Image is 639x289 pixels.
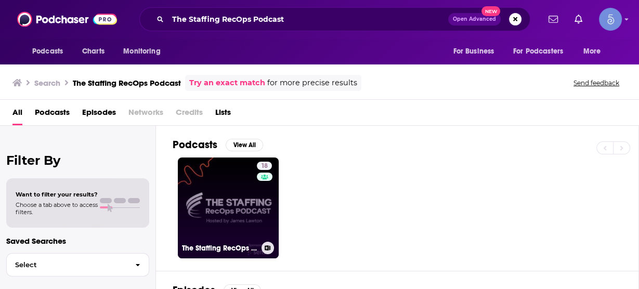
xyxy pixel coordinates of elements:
p: Saved Searches [6,236,149,246]
span: Monitoring [123,44,160,59]
button: open menu [576,42,614,61]
a: Podcasts [35,104,70,125]
span: 18 [261,161,268,172]
h3: The Staffing RecOps Podcast [73,78,181,88]
span: Networks [128,104,163,125]
span: Open Advanced [453,17,496,22]
a: PodcastsView All [173,138,263,151]
button: open menu [446,42,507,61]
span: for more precise results [267,77,357,89]
div: Search podcasts, credits, & more... [139,7,530,31]
a: Episodes [82,104,116,125]
a: Show notifications dropdown [570,10,586,28]
img: Podchaser - Follow, Share and Rate Podcasts [17,9,117,29]
a: Charts [75,42,111,61]
button: open menu [25,42,76,61]
span: New [481,6,500,16]
button: Open AdvancedNew [448,13,501,25]
input: Search podcasts, credits, & more... [168,11,448,28]
a: 18The Staffing RecOps Podcast [178,157,279,258]
a: Lists [215,104,231,125]
h2: Podcasts [173,138,217,151]
button: View All [226,139,263,151]
button: Send feedback [570,78,622,87]
img: User Profile [599,8,622,31]
span: For Podcasters [513,44,563,59]
button: open menu [506,42,578,61]
h2: Filter By [6,153,149,168]
span: Logged in as Spiral5-G1 [599,8,622,31]
span: For Business [453,44,494,59]
span: Choose a tab above to access filters. [16,201,98,216]
span: Select [7,261,127,268]
h3: Search [34,78,60,88]
a: All [12,104,22,125]
h3: The Staffing RecOps Podcast [182,244,257,253]
span: Want to filter your results? [16,191,98,198]
button: open menu [116,42,174,61]
span: Credits [176,104,203,125]
span: Podcasts [32,44,63,59]
a: 18 [257,162,272,170]
button: Select [6,253,149,277]
a: Try an exact match [189,77,265,89]
a: Show notifications dropdown [544,10,562,28]
span: More [583,44,601,59]
span: Charts [82,44,105,59]
button: Show profile menu [599,8,622,31]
